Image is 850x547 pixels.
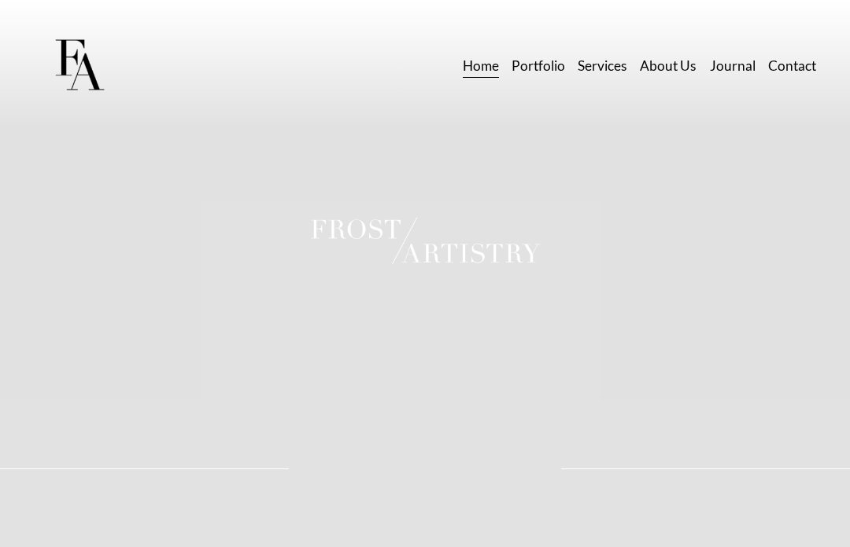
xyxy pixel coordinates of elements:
[512,52,565,79] a: Portfolio
[710,52,756,79] a: Journal
[34,20,124,111] img: Frost Artistry
[463,52,499,79] a: Home
[578,52,627,79] a: Services
[768,52,816,79] a: Contact
[640,52,697,79] a: About Us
